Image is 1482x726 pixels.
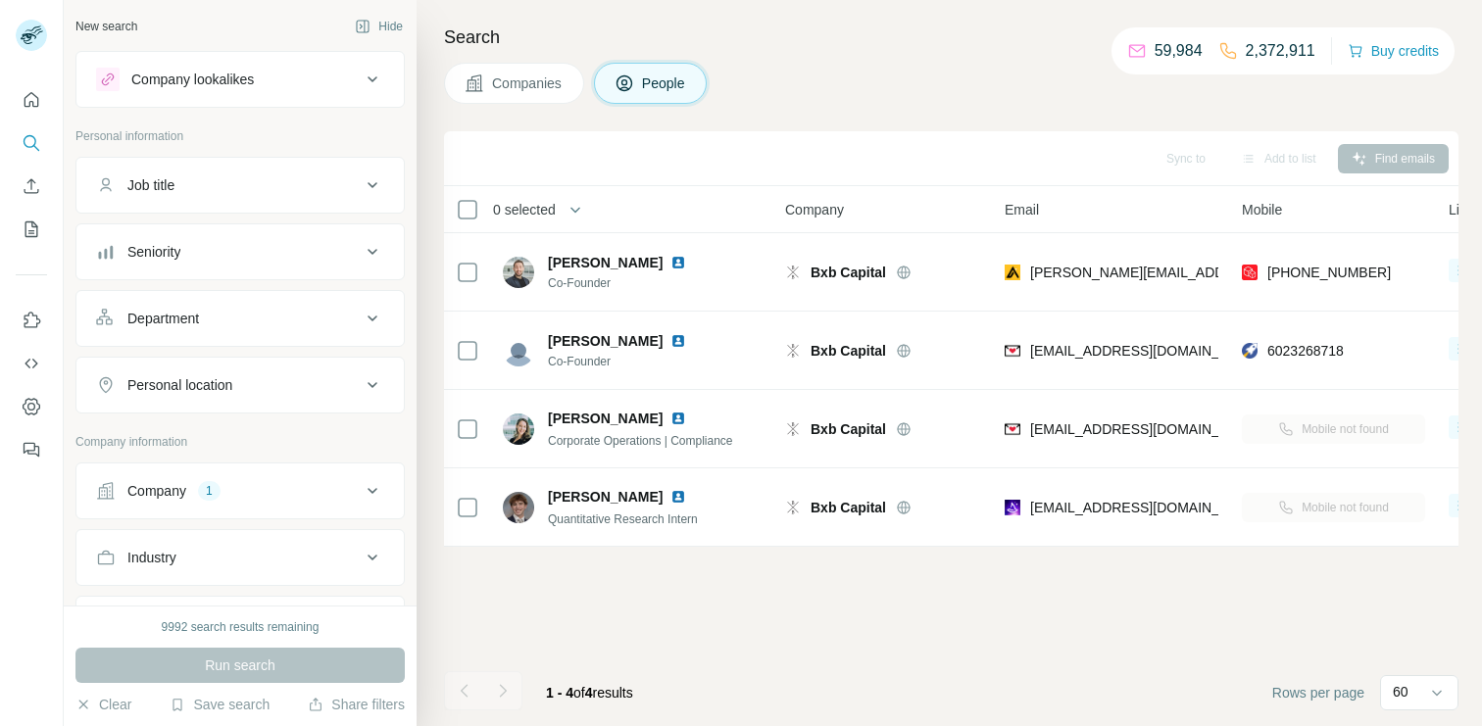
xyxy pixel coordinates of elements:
h4: Search [444,24,1458,51]
div: Job title [127,175,174,195]
button: Dashboard [16,389,47,424]
span: Companies [492,73,564,93]
img: provider rocketreach logo [1242,341,1258,361]
span: of [573,685,585,701]
button: Use Surfe API [16,346,47,381]
button: Search [16,125,47,161]
span: Co-Founder [548,353,694,370]
button: Department [76,295,404,342]
span: Bxb Capital [811,498,886,517]
img: provider findymail logo [1005,341,1020,361]
span: 1 - 4 [546,685,573,701]
span: Co-Founder [548,274,694,292]
span: Bxb Capital [811,419,886,439]
button: Hide [341,12,417,41]
span: [EMAIL_ADDRESS][DOMAIN_NAME] [1030,421,1262,437]
span: Bxb Capital [811,263,886,282]
img: provider apollo logo [1005,263,1020,282]
p: Company information [75,433,405,451]
span: 4 [585,685,593,701]
span: [EMAIL_ADDRESS][DOMAIN_NAME] [1030,343,1262,359]
span: Mobile [1242,200,1282,219]
img: LinkedIn logo [670,333,686,349]
span: [PERSON_NAME][EMAIL_ADDRESS][DOMAIN_NAME] [1030,265,1375,280]
button: Industry [76,534,404,581]
button: Enrich CSV [16,169,47,204]
button: Quick start [16,82,47,118]
div: Company [127,481,186,501]
div: 1 [198,482,221,500]
div: Industry [127,548,176,567]
button: Company lookalikes [76,56,404,103]
span: Rows per page [1272,683,1364,702]
button: Personal location [76,362,404,409]
div: Department [127,309,199,328]
span: [PERSON_NAME] [548,253,663,272]
img: Logo of Bxb Capital [785,343,801,359]
div: Company lookalikes [131,70,254,89]
img: Logo of Bxb Capital [785,265,801,280]
p: Personal information [75,127,405,145]
button: Save search [170,695,270,714]
div: Seniority [127,242,180,262]
span: Email [1005,200,1039,219]
span: Bxb Capital [811,341,886,361]
img: Avatar [503,492,534,523]
span: Company [785,200,844,219]
img: Logo of Bxb Capital [785,500,801,515]
img: Avatar [503,257,534,288]
img: provider findymail logo [1005,419,1020,439]
button: Clear [75,695,131,714]
img: Avatar [503,335,534,366]
span: [EMAIL_ADDRESS][DOMAIN_NAME] [1030,500,1262,515]
span: [PHONE_NUMBER] [1267,265,1391,280]
img: LinkedIn logo [670,255,686,270]
span: results [546,685,633,701]
button: Feedback [16,432,47,467]
p: 2,372,911 [1246,39,1315,63]
span: 6023268718 [1267,343,1344,359]
button: HQ location [76,601,404,648]
span: 0 selected [493,200,556,219]
button: Seniority [76,228,404,275]
button: Share filters [308,695,405,714]
div: 9992 search results remaining [162,618,320,636]
button: Job title [76,162,404,209]
button: Buy credits [1348,37,1439,65]
img: Avatar [503,413,534,445]
button: Use Surfe on LinkedIn [16,303,47,338]
span: [PERSON_NAME] [548,331,663,351]
span: [PERSON_NAME] [548,409,663,428]
p: 60 [1393,682,1408,702]
button: My lists [16,212,47,247]
span: Corporate Operations | Compliance [548,434,733,448]
span: Quantitative Research Intern [548,512,698,526]
span: Lists [1449,200,1477,219]
img: LinkedIn logo [670,489,686,505]
div: New search [75,18,137,35]
div: Personal location [127,375,232,395]
span: People [642,73,687,93]
img: Logo of Bxb Capital [785,421,801,437]
p: 59,984 [1155,39,1203,63]
img: LinkedIn logo [670,411,686,426]
img: provider wiza logo [1005,498,1020,517]
button: Company1 [76,467,404,514]
span: [PERSON_NAME] [548,487,663,507]
img: provider prospeo logo [1242,263,1258,282]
